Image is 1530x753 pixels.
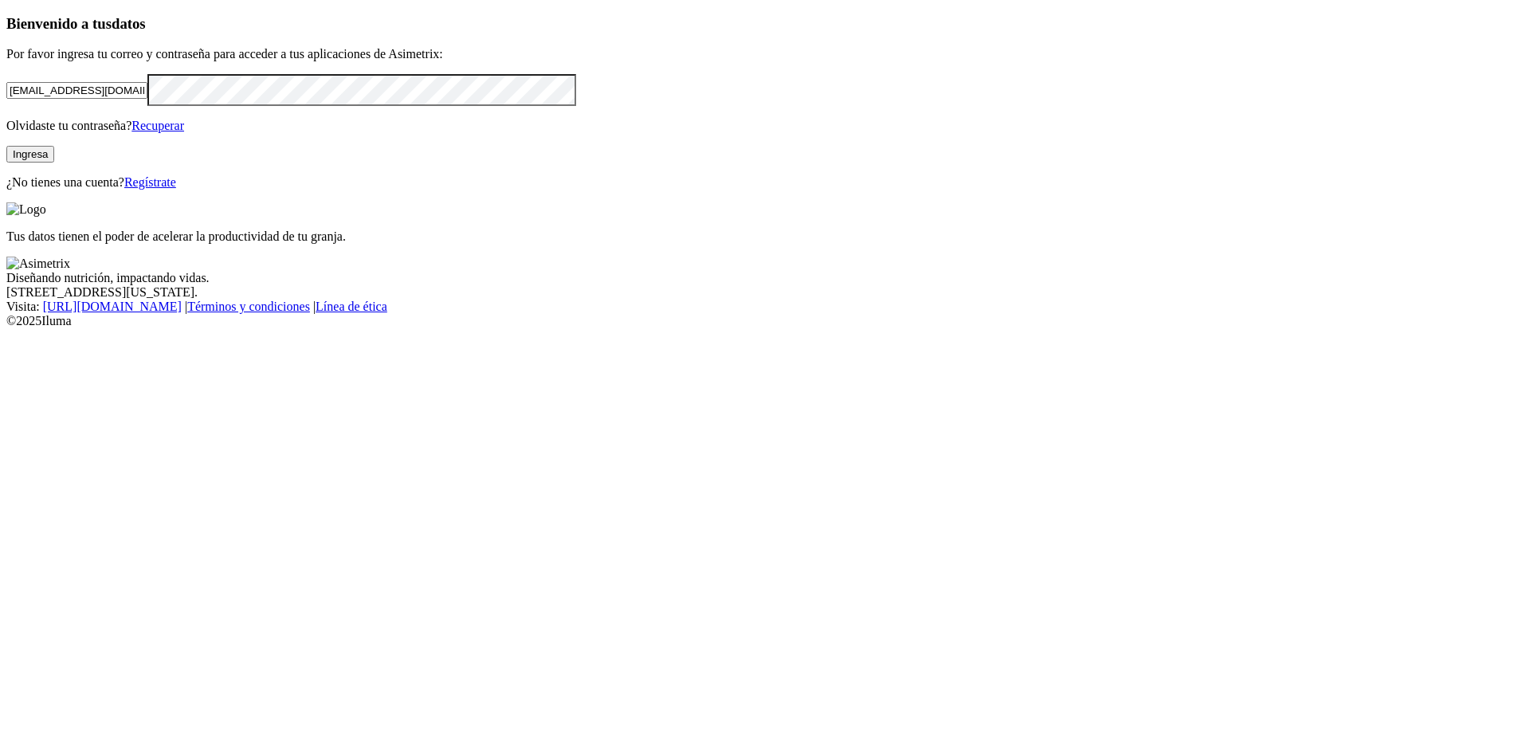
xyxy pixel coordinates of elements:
[6,15,1524,33] h3: Bienvenido a tus
[124,175,176,189] a: Regístrate
[6,271,1524,285] div: Diseñando nutrición, impactando vidas.
[6,119,1524,133] p: Olvidaste tu contraseña?
[6,47,1524,61] p: Por favor ingresa tu correo y contraseña para acceder a tus aplicaciones de Asimetrix:
[187,300,310,313] a: Términos y condiciones
[6,257,70,271] img: Asimetrix
[6,300,1524,314] div: Visita : | |
[112,15,146,32] span: datos
[6,285,1524,300] div: [STREET_ADDRESS][US_STATE].
[6,175,1524,190] p: ¿No tienes una cuenta?
[6,146,54,163] button: Ingresa
[6,202,46,217] img: Logo
[43,300,182,313] a: [URL][DOMAIN_NAME]
[316,300,387,313] a: Línea de ética
[6,314,1524,328] div: © 2025 Iluma
[131,119,184,132] a: Recuperar
[6,82,147,99] input: Tu correo
[6,229,1524,244] p: Tus datos tienen el poder de acelerar la productividad de tu granja.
